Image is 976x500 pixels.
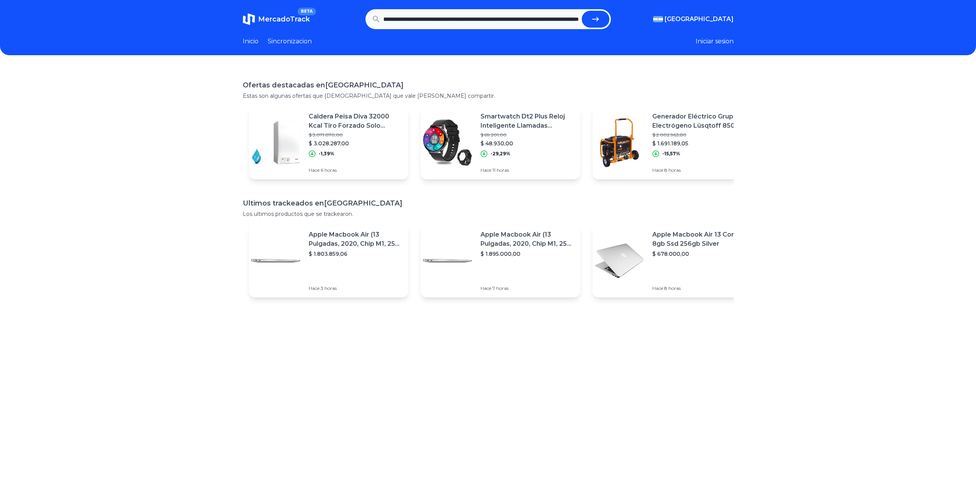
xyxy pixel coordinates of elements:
[481,167,574,173] p: Hace 11 horas
[243,37,258,46] a: Inicio
[652,132,746,138] p: $ 2.002.963,80
[309,285,402,291] p: Hace 3 horas
[243,92,734,100] p: Estas son algunas ofertas que [DEMOGRAPHIC_DATA] que vale [PERSON_NAME] compartir.
[593,116,646,169] img: Featured image
[309,140,402,147] p: $ 3.028.287,00
[298,8,316,15] span: BETA
[652,250,746,258] p: $ 678.000,00
[665,15,734,24] span: [GEOGRAPHIC_DATA]
[258,15,310,23] span: MercadoTrack
[652,140,746,147] p: $ 1.691.189,05
[490,151,510,157] p: -29,29%
[309,230,402,248] p: Apple Macbook Air (13 Pulgadas, 2020, Chip M1, 256 Gb De Ssd, 8 Gb De Ram) - Plata
[421,234,474,288] img: Featured image
[243,80,734,90] h1: Ofertas destacadas en [GEOGRAPHIC_DATA]
[481,140,574,147] p: $ 48.930,00
[421,224,580,298] a: Featured imageApple Macbook Air (13 Pulgadas, 2020, Chip M1, 256 Gb De Ssd, 8 Gb De Ram) - Plata$...
[309,132,402,138] p: $ 3.071.070,00
[268,37,312,46] a: Sincronizacion
[421,106,580,179] a: Featured imageSmartwatch Dt2 Plus Reloj Inteligente Llamadas Deportes$ 69.201,00$ 48.930,00-29,29...
[481,132,574,138] p: $ 69.201,00
[593,234,646,288] img: Featured image
[652,230,746,248] p: Apple Macbook Air 13 Core I5 8gb Ssd 256gb Silver
[319,151,334,157] p: -1,39%
[653,16,663,22] img: Argentina
[243,198,734,209] h1: Ultimos trackeados en [GEOGRAPHIC_DATA]
[481,250,574,258] p: $ 1.895.000,00
[309,250,402,258] p: $ 1.803.859,06
[662,151,680,157] p: -15,57%
[243,13,255,25] img: MercadoTrack
[593,224,752,298] a: Featured imageApple Macbook Air 13 Core I5 8gb Ssd 256gb Silver$ 678.000,00Hace 8 horas
[421,116,474,169] img: Featured image
[652,112,746,130] p: Generador Eléctrico Grupo Electrógeno Lüsqtoff 8500w Monofás
[653,15,734,24] button: [GEOGRAPHIC_DATA]
[249,116,303,169] img: Featured image
[309,167,402,173] p: Hace 6 horas
[243,13,310,25] a: MercadoTrackBETA
[481,112,574,130] p: Smartwatch Dt2 Plus Reloj Inteligente Llamadas Deportes
[696,37,734,46] button: Iniciar sesion
[593,106,752,179] a: Featured imageGenerador Eléctrico Grupo Electrógeno Lüsqtoff 8500w Monofás$ 2.002.963,80$ 1.691.1...
[652,167,746,173] p: Hace 8 horas
[481,230,574,248] p: Apple Macbook Air (13 Pulgadas, 2020, Chip M1, 256 Gb De Ssd, 8 Gb De Ram) - Plata
[249,234,303,288] img: Featured image
[652,285,746,291] p: Hace 8 horas
[249,106,408,179] a: Featured imageCaldera Peisa Diva 32000 Kcal Tiro Forzado Solo Calefacción$ 3.071.070,00$ 3.028.28...
[243,210,734,218] p: Los ultimos productos que se trackearon.
[481,285,574,291] p: Hace 7 horas
[249,224,408,298] a: Featured imageApple Macbook Air (13 Pulgadas, 2020, Chip M1, 256 Gb De Ssd, 8 Gb De Ram) - Plata$...
[309,112,402,130] p: Caldera Peisa Diva 32000 Kcal Tiro Forzado Solo Calefacción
